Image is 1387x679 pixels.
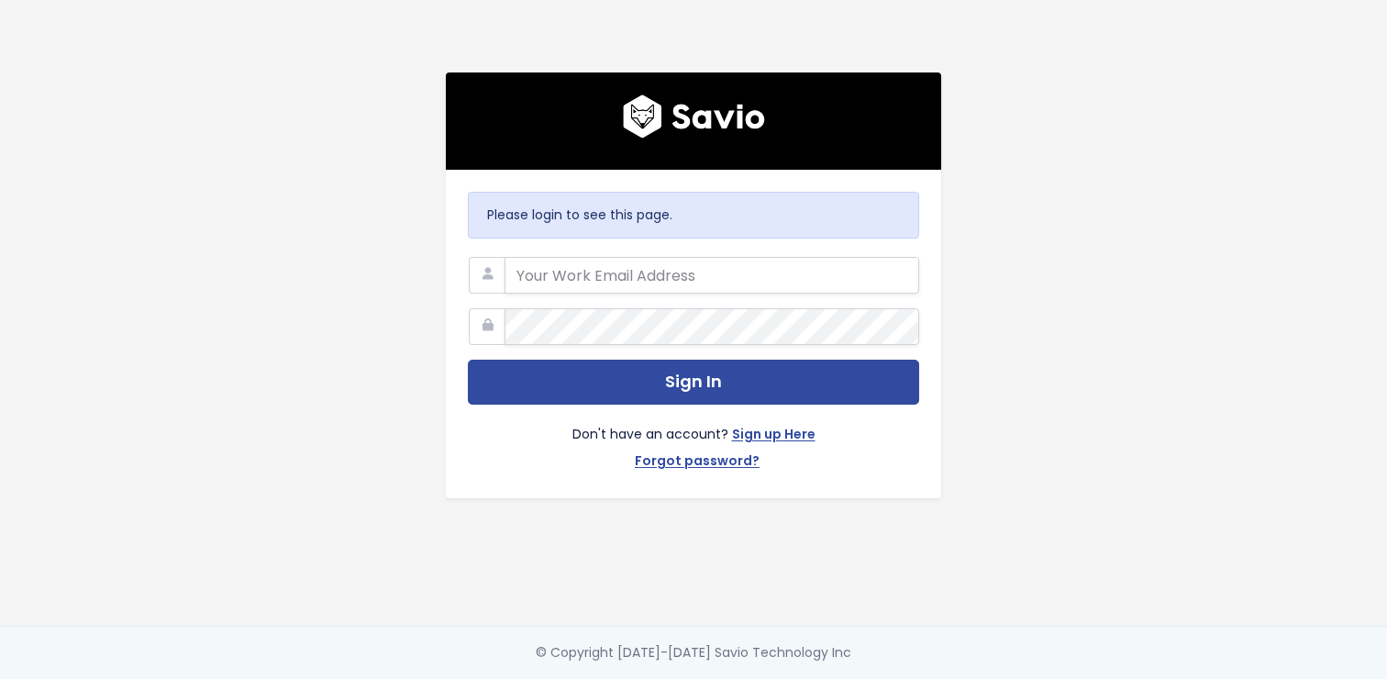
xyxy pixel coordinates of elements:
a: Sign up Here [732,423,816,450]
button: Sign In [468,360,919,405]
img: logo600x187.a314fd40982d.png [623,95,765,139]
a: Forgot password? [635,450,760,476]
div: Don't have an account? [468,405,919,476]
p: Please login to see this page. [487,204,900,227]
div: © Copyright [DATE]-[DATE] Savio Technology Inc [536,641,851,664]
input: Your Work Email Address [505,257,919,294]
